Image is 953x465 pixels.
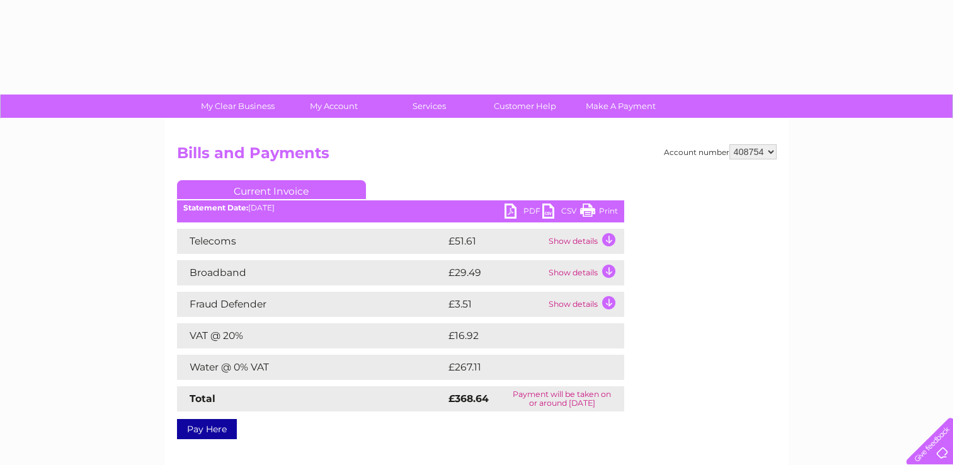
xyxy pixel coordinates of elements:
[448,393,489,405] strong: £368.64
[545,292,624,317] td: Show details
[545,260,624,285] td: Show details
[445,260,545,285] td: £29.49
[177,180,366,199] a: Current Invoice
[377,95,481,118] a: Services
[445,355,600,380] td: £267.11
[445,229,545,254] td: £51.61
[445,292,545,317] td: £3.51
[177,229,445,254] td: Telecoms
[186,95,290,118] a: My Clear Business
[177,419,237,439] a: Pay Here
[177,355,445,380] td: Water @ 0% VAT
[569,95,673,118] a: Make A Payment
[177,204,624,212] div: [DATE]
[545,229,624,254] td: Show details
[542,204,580,222] a: CSV
[445,323,598,348] td: £16.92
[282,95,385,118] a: My Account
[177,260,445,285] td: Broadband
[177,292,445,317] td: Fraud Defender
[190,393,215,405] strong: Total
[183,203,248,212] b: Statement Date:
[580,204,618,222] a: Print
[500,386,624,411] td: Payment will be taken on or around [DATE]
[177,144,777,168] h2: Bills and Payments
[177,323,445,348] td: VAT @ 20%
[664,144,777,159] div: Account number
[505,204,542,222] a: PDF
[473,95,577,118] a: Customer Help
